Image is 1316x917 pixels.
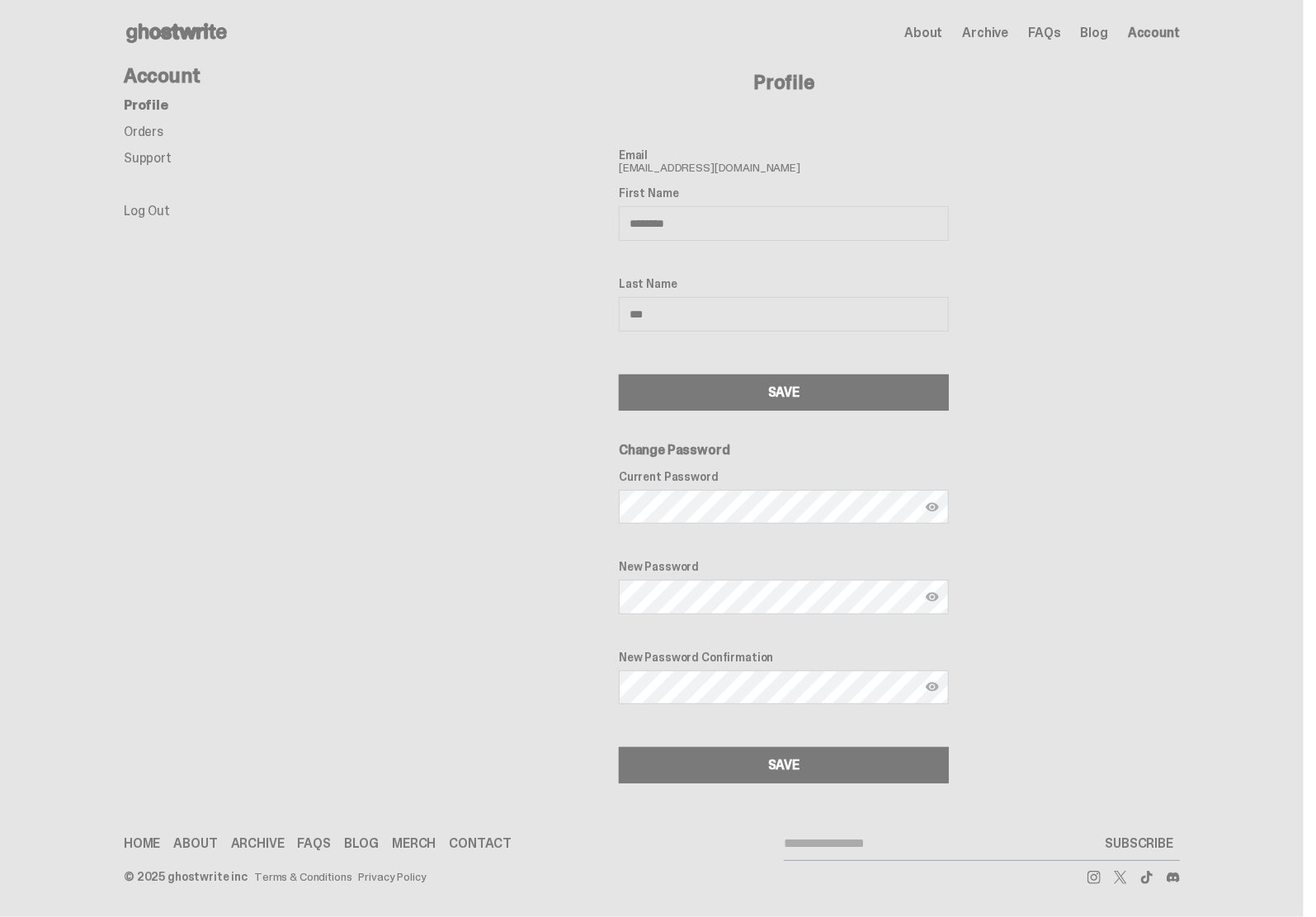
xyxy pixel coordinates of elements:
a: Archive [231,838,285,851]
label: Email [619,148,949,162]
label: Current Password [619,470,949,483]
img: Show password [926,680,939,694]
label: Last Name [619,277,949,290]
h4: Profile [388,73,1180,92]
img: Show password [926,501,939,514]
a: Blog [344,838,379,851]
a: Log Out [124,202,170,219]
a: Privacy Policy [359,871,427,882]
label: New Password [619,560,949,573]
a: Blog [1081,26,1108,40]
div: SAVE [768,386,800,399]
h6: Change Password [619,444,949,457]
div: SAVE [768,759,800,772]
a: About [904,26,942,40]
span: [EMAIL_ADDRESS][DOMAIN_NAME] [619,148,949,173]
label: First Name [619,186,949,200]
button: SUBSCRIBE [1098,827,1180,860]
label: New Password Confirmation [619,651,949,664]
a: Archive [962,26,1008,40]
a: Orders [124,123,163,140]
button: SAVE [619,374,949,411]
h4: Account [124,66,388,86]
a: Contact [449,838,512,851]
a: FAQs [1028,26,1060,40]
a: FAQs [297,838,330,851]
a: Account [1128,26,1180,40]
a: Profile [124,96,168,114]
img: Show password [926,590,939,604]
a: Terms & Conditions [254,871,351,882]
a: About [173,838,217,851]
div: © 2025 ghostwrite inc [124,871,248,882]
button: SAVE [619,747,949,783]
a: Support [124,149,172,167]
a: Merch [392,838,436,851]
a: Home [124,838,160,851]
